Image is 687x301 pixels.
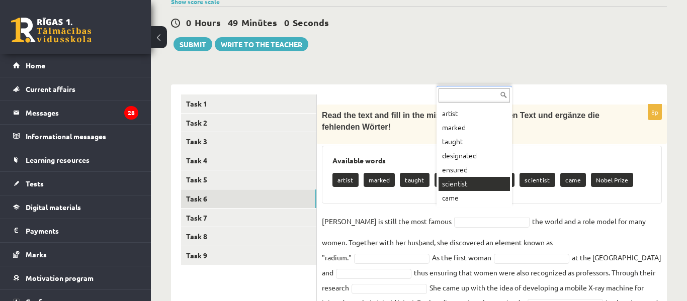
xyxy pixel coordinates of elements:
[442,164,468,174] font: ensured
[442,178,467,188] font: scientist
[442,136,463,146] font: taught
[442,150,477,160] font: designated
[442,192,459,203] font: came
[442,122,466,132] font: marked
[442,108,458,118] font: artist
